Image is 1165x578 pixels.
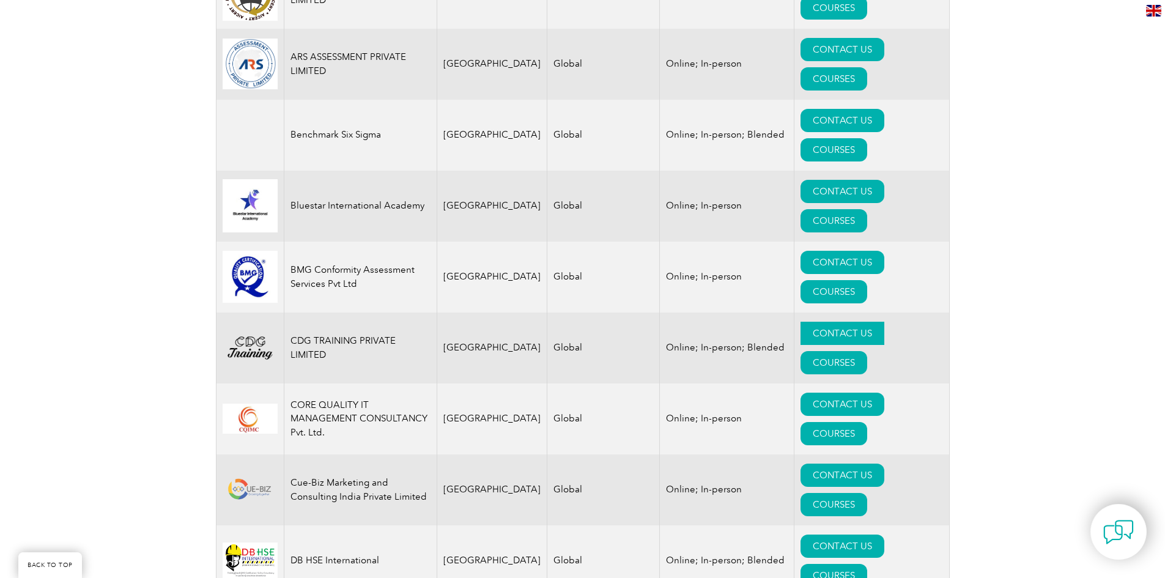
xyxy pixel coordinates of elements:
a: CONTACT US [801,322,884,345]
td: [GEOGRAPHIC_DATA] [437,454,547,525]
td: Global [547,454,659,525]
td: [GEOGRAPHIC_DATA] [437,100,547,171]
a: COURSES [801,280,867,303]
a: COURSES [801,422,867,445]
td: Bluestar International Academy [284,171,437,242]
a: COURSES [801,209,867,232]
td: CDG TRAINING PRIVATE LIMITED [284,313,437,383]
a: COURSES [801,67,867,91]
a: CONTACT US [801,109,884,132]
td: Global [547,313,659,383]
td: Global [547,100,659,171]
td: Benchmark Six Sigma [284,100,437,171]
a: COURSES [801,138,867,161]
img: d55caf2d-1539-eb11-a813-000d3a79722d-logo.jpg [223,404,278,434]
td: Online; In-person [659,383,794,454]
td: [GEOGRAPHIC_DATA] [437,383,547,454]
a: CONTACT US [801,393,884,416]
a: CONTACT US [801,180,884,203]
img: en [1146,5,1161,17]
td: [GEOGRAPHIC_DATA] [437,29,547,100]
td: Global [547,383,659,454]
td: Online; In-person [659,454,794,525]
a: CONTACT US [801,38,884,61]
td: Online; In-person; Blended [659,100,794,171]
img: contact-chat.png [1103,517,1134,547]
td: Global [547,171,659,242]
td: Global [547,29,659,100]
a: COURSES [801,493,867,516]
a: CONTACT US [801,464,884,487]
td: Cue-Biz Marketing and Consulting India Private Limited [284,454,437,525]
img: b118c505-f3a0-ea11-a812-000d3ae11abd-logo.png [223,476,278,503]
td: Online; In-person [659,29,794,100]
td: [GEOGRAPHIC_DATA] [437,171,547,242]
td: [GEOGRAPHIC_DATA] [437,313,547,383]
img: 6d429293-486f-eb11-a812-002248153038-logo.jpg [223,251,278,303]
td: ARS ASSESSMENT PRIVATE LIMITED [284,29,437,100]
td: Global [547,242,659,313]
td: Online; In-person [659,242,794,313]
a: CONTACT US [801,535,884,558]
img: 509b7a2e-6565-ed11-9560-0022481565fd-logo.png [223,39,278,90]
img: 25ebede5-885b-ef11-bfe3-000d3ad139cf-logo.png [223,332,278,363]
a: CONTACT US [801,251,884,274]
td: [GEOGRAPHIC_DATA] [437,242,547,313]
a: BACK TO TOP [18,552,82,578]
td: Online; In-person; Blended [659,313,794,383]
td: BMG Conformity Assessment Services Pvt Ltd [284,242,437,313]
a: COURSES [801,351,867,374]
td: Online; In-person [659,171,794,242]
img: 0db89cae-16d3-ed11-a7c7-0022481565fd-logo.jpg [223,179,278,232]
td: CORE QUALITY IT MANAGEMENT CONSULTANCY Pvt. Ltd. [284,383,437,454]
